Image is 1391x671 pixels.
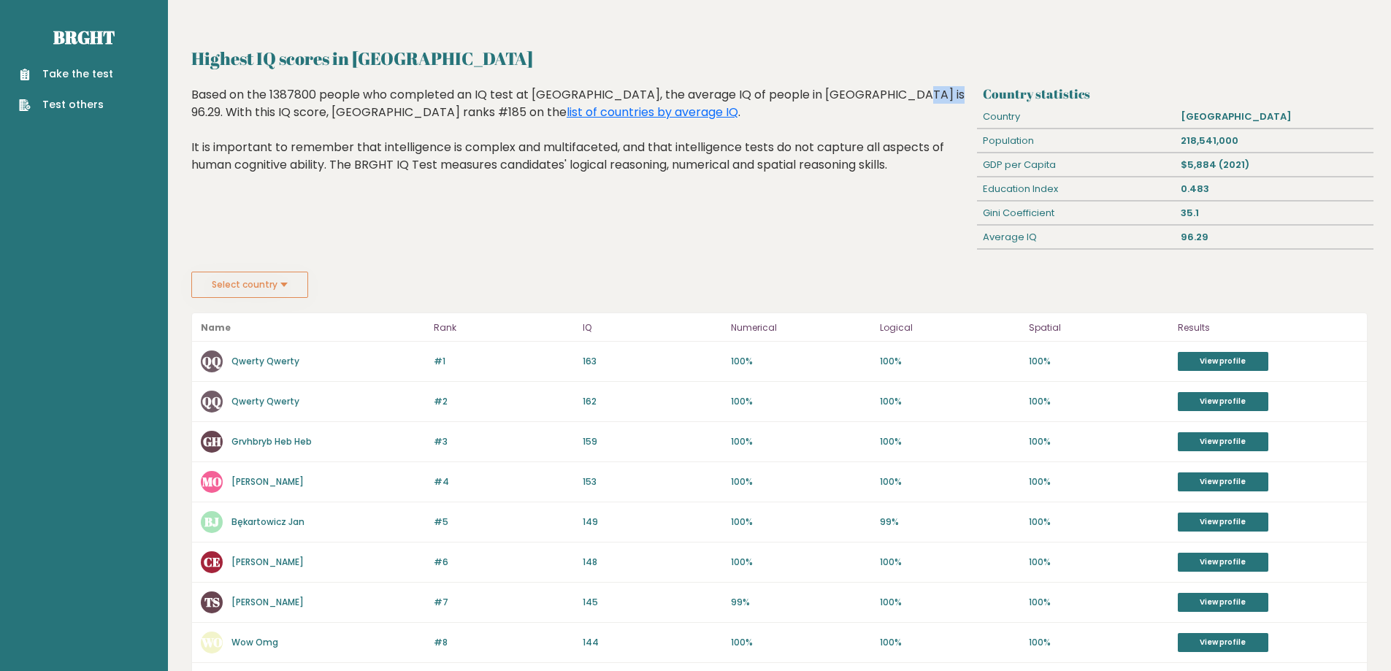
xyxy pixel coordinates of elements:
[434,355,574,368] p: #1
[567,104,738,120] a: list of countries by average IQ
[1176,226,1373,249] div: 96.29
[1178,553,1268,572] a: View profile
[204,553,221,570] text: CE
[880,556,1020,569] p: 100%
[731,636,871,649] p: 100%
[983,86,1368,101] h3: Country statistics
[1029,475,1169,488] p: 100%
[231,395,299,407] a: Qwerty Qwerty
[1178,432,1268,451] a: View profile
[202,393,221,410] text: QQ
[1178,472,1268,491] a: View profile
[583,355,723,368] p: 163
[880,319,1020,337] p: Logical
[880,475,1020,488] p: 100%
[434,515,574,529] p: #5
[231,515,304,528] a: Bękartowicz Jan
[1176,202,1373,225] div: 35.1
[434,475,574,488] p: #4
[880,435,1020,448] p: 100%
[1176,177,1373,201] div: 0.483
[583,515,723,529] p: 149
[202,353,221,369] text: QQ
[731,556,871,569] p: 100%
[977,226,1175,249] div: Average IQ
[434,556,574,569] p: #6
[731,435,871,448] p: 100%
[731,319,871,337] p: Numerical
[731,355,871,368] p: 100%
[434,395,574,408] p: #2
[1176,129,1373,153] div: 218,541,000
[191,86,972,196] div: Based on the 1387800 people who completed an IQ test at [GEOGRAPHIC_DATA], the average IQ of peop...
[434,636,574,649] p: #8
[1178,392,1268,411] a: View profile
[1029,395,1169,408] p: 100%
[202,473,222,490] text: MO
[731,475,871,488] p: 100%
[583,636,723,649] p: 144
[1029,636,1169,649] p: 100%
[201,321,231,334] b: Name
[203,433,221,450] text: GH
[434,435,574,448] p: #3
[880,395,1020,408] p: 100%
[1178,633,1268,652] a: View profile
[1176,105,1373,129] div: [GEOGRAPHIC_DATA]
[880,515,1020,529] p: 99%
[191,272,308,298] button: Select country
[1176,153,1373,177] div: $5,884 (2021)
[583,395,723,408] p: 162
[231,636,278,648] a: Wow Omg
[19,66,113,82] a: Take the test
[201,634,223,651] text: WO
[1029,355,1169,368] p: 100%
[583,556,723,569] p: 148
[583,435,723,448] p: 159
[1029,319,1169,337] p: Spatial
[880,636,1020,649] p: 100%
[231,355,299,367] a: Qwerty Qwerty
[204,594,220,610] text: TS
[880,596,1020,609] p: 100%
[1178,513,1268,532] a: View profile
[731,596,871,609] p: 99%
[434,319,574,337] p: Rank
[19,97,113,112] a: Test others
[1178,593,1268,612] a: View profile
[1178,319,1358,337] p: Results
[583,319,723,337] p: IQ
[1029,556,1169,569] p: 100%
[231,556,304,568] a: [PERSON_NAME]
[231,475,304,488] a: [PERSON_NAME]
[1029,596,1169,609] p: 100%
[1029,435,1169,448] p: 100%
[191,45,1368,72] h2: Highest IQ scores in [GEOGRAPHIC_DATA]
[977,177,1175,201] div: Education Index
[977,202,1175,225] div: Gini Coefficient
[583,596,723,609] p: 145
[1178,352,1268,371] a: View profile
[231,435,312,448] a: Grvhbryb Heb Heb
[977,153,1175,177] div: GDP per Capita
[977,129,1175,153] div: Population
[1029,515,1169,529] p: 100%
[434,596,574,609] p: #7
[53,26,115,49] a: Brght
[231,596,304,608] a: [PERSON_NAME]
[731,515,871,529] p: 100%
[731,395,871,408] p: 100%
[880,355,1020,368] p: 100%
[204,513,219,530] text: BJ
[977,105,1175,129] div: Country
[583,475,723,488] p: 153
